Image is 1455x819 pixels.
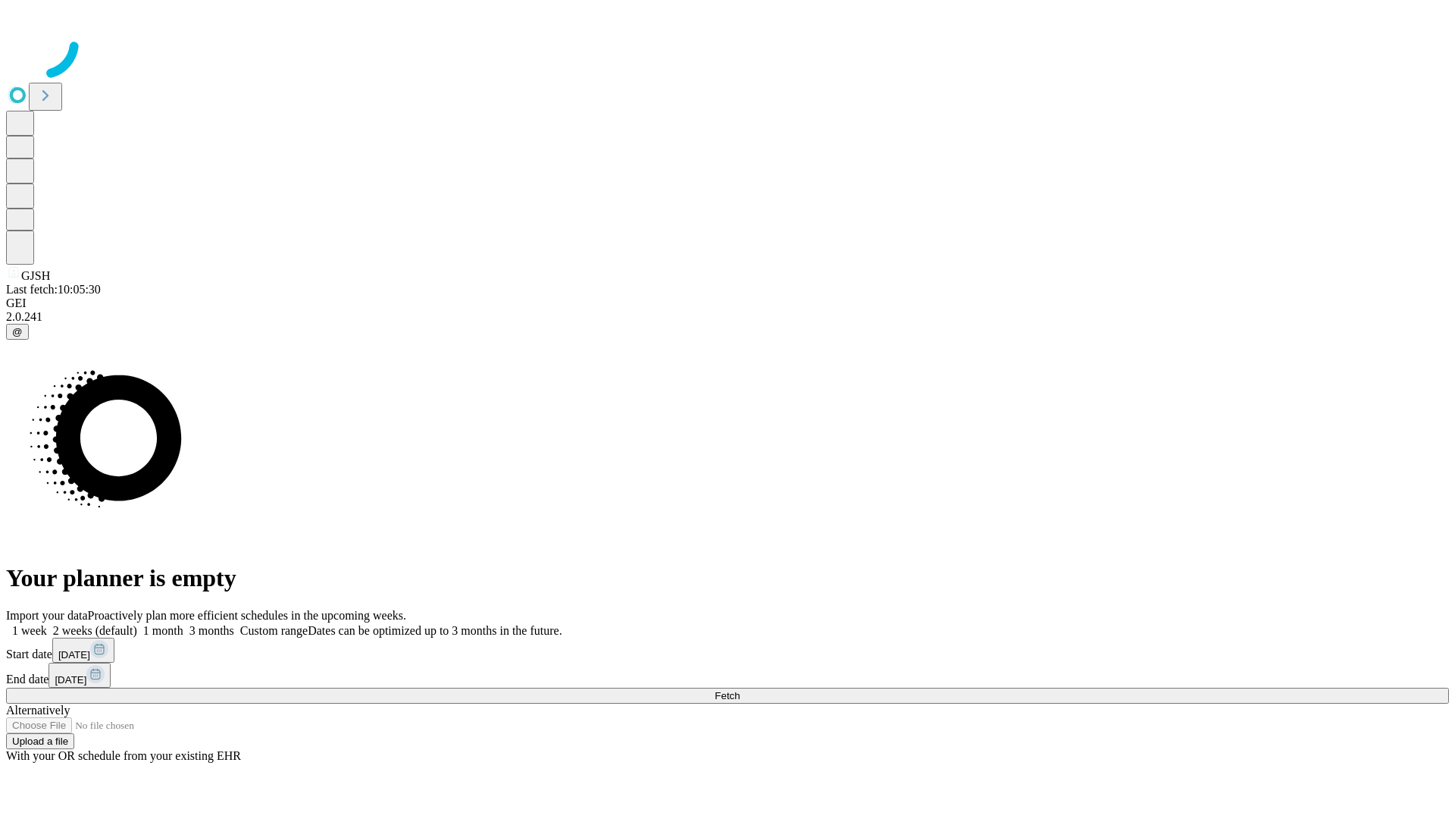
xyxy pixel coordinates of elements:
[6,733,74,749] button: Upload a file
[6,749,241,762] span: With your OR schedule from your existing EHR
[12,624,47,637] span: 1 week
[88,609,406,622] span: Proactively plan more efficient schedules in the upcoming weeks.
[21,269,50,282] span: GJSH
[6,609,88,622] span: Import your data
[58,649,90,661] span: [DATE]
[715,690,740,701] span: Fetch
[6,638,1449,663] div: Start date
[52,638,114,663] button: [DATE]
[143,624,183,637] span: 1 month
[189,624,234,637] span: 3 months
[240,624,308,637] span: Custom range
[6,663,1449,688] div: End date
[53,624,137,637] span: 2 weeks (default)
[6,704,70,717] span: Alternatively
[48,663,111,688] button: [DATE]
[55,674,86,686] span: [DATE]
[6,324,29,340] button: @
[12,326,23,337] span: @
[6,564,1449,592] h1: Your planner is empty
[6,688,1449,704] button: Fetch
[6,283,101,296] span: Last fetch: 10:05:30
[6,310,1449,324] div: 2.0.241
[6,297,1449,310] div: GEI
[308,624,562,637] span: Dates can be optimized up to 3 months in the future.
